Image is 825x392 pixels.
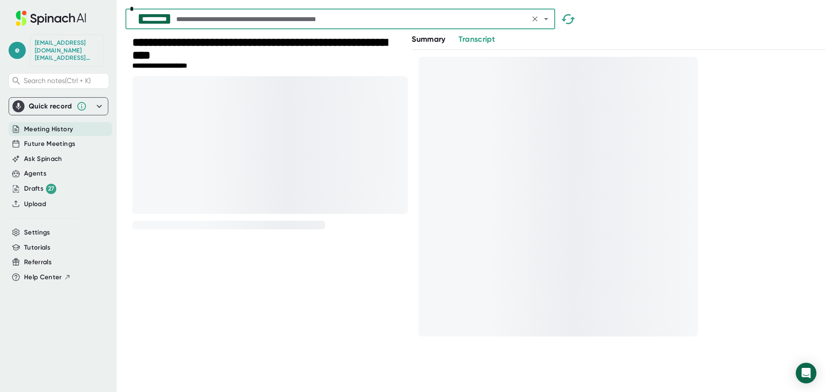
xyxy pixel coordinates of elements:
div: Quick record [12,98,104,115]
span: Help Center [24,272,62,282]
span: Transcript [458,34,495,44]
span: e [9,42,26,59]
span: Search notes (Ctrl + K) [24,77,91,85]
button: Open [540,13,552,25]
button: Clear [529,13,541,25]
button: Settings [24,228,50,238]
button: Tutorials [24,243,50,253]
button: Upload [24,199,46,209]
div: Drafts [24,184,56,194]
button: Future Meetings [24,139,75,149]
button: Drafts 27 [24,184,56,194]
button: Transcript [458,34,495,45]
button: Summary [412,34,445,45]
button: Help Center [24,272,71,282]
div: Quick record [29,102,72,111]
button: Referrals [24,257,52,267]
button: Agents [24,169,46,179]
div: edotson@starrez.com edotson@starrez.com [35,39,99,62]
button: Ask Spinach [24,154,62,164]
div: 27 [46,184,56,194]
span: Summary [412,34,445,44]
button: Meeting History [24,124,73,134]
div: Open Intercom Messenger [796,363,816,383]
